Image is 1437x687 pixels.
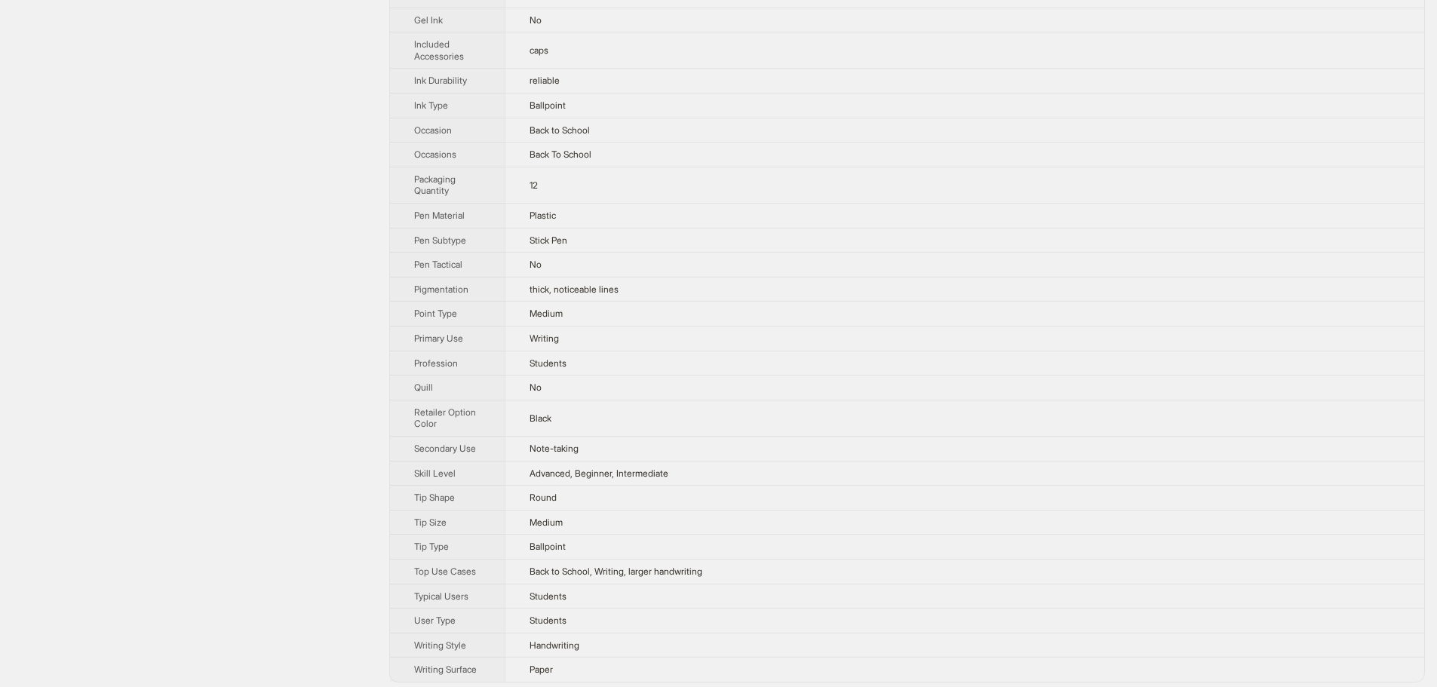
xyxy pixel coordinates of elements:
span: Included Accessories [414,38,464,62]
span: Pen Subtype [414,235,466,246]
span: 12 [530,179,538,191]
span: Note-taking [530,443,579,454]
span: Back To School [530,149,591,160]
span: Writing Style [414,639,466,651]
span: Writing Surface [414,664,477,675]
span: Plastic [530,210,556,221]
span: No [530,259,542,270]
span: Students [530,615,567,626]
span: Medium [530,308,563,319]
span: Medium [530,517,563,528]
span: Ink Type [414,100,448,111]
span: Secondary Use [414,443,476,454]
span: Tip Size [414,517,447,528]
span: Retailer Option Color [414,406,476,430]
span: Top Use Cases [414,566,476,577]
span: Occasions [414,149,456,160]
span: Packaging Quantity [414,173,456,197]
span: Quill [414,382,433,393]
span: thick, noticeable lines [530,284,619,295]
span: Profession [414,357,458,369]
span: No [530,382,542,393]
span: Occasion [414,124,452,136]
span: Pen Material [414,210,465,221]
span: User Type [414,615,456,626]
span: Paper [530,664,553,675]
span: Pen Tactical [414,259,462,270]
span: Skill Level [414,468,456,479]
span: Typical Users [414,590,468,602]
span: No [530,14,542,26]
span: caps [530,44,548,56]
span: Ink Durability [414,75,467,86]
span: Tip Type [414,541,449,552]
span: Gel Ink [414,14,443,26]
span: Ballpoint [530,541,566,552]
span: Point Type [414,308,457,319]
span: Back to School, Writing, larger handwriting [530,566,702,577]
span: Writing [530,333,559,344]
span: Advanced, Beginner, Intermediate [530,468,668,479]
span: Pigmentation [414,284,468,295]
span: Stick Pen [530,235,567,246]
span: Handwriting [530,639,579,651]
span: Students [530,590,567,602]
span: Ballpoint [530,100,566,111]
span: Tip Shape [414,492,455,503]
span: Round [530,492,557,503]
span: Primary Use [414,333,463,344]
span: reliable [530,75,560,86]
span: Students [530,357,567,369]
span: Back to School [530,124,590,136]
span: Black [530,413,551,424]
